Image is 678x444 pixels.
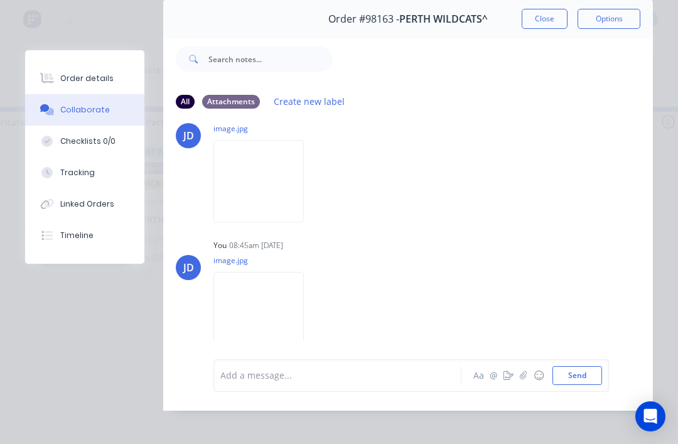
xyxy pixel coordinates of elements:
button: Options [578,9,640,29]
button: Collaborate [25,94,144,126]
div: All [176,95,195,109]
button: Linked Orders [25,188,144,220]
button: Aa [471,368,486,383]
div: You [213,240,227,251]
div: JD [183,260,194,275]
div: Checklists 0/0 [60,136,116,147]
button: Order details [25,63,144,94]
div: Order details [60,73,114,84]
button: Create new label [267,93,352,110]
button: Tracking [25,157,144,188]
div: Open Intercom Messenger [635,401,665,431]
button: @ [486,368,501,383]
button: Send [552,366,602,385]
button: ☺ [531,368,546,383]
button: Close [522,9,568,29]
p: image.jpg [213,255,316,266]
input: Search notes... [208,46,333,72]
div: JD [183,128,194,143]
div: Timeline [60,230,94,241]
span: Order #98163 - [328,13,399,25]
div: Attachments [202,95,260,109]
p: image.jpg [213,123,316,134]
button: Checklists 0/0 [25,126,144,157]
button: Timeline [25,220,144,251]
span: PERTH WILDCATS^ [399,13,488,25]
div: Linked Orders [60,198,114,210]
div: Collaborate [60,104,110,116]
div: Tracking [60,167,95,178]
div: 08:45am [DATE] [229,240,283,251]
